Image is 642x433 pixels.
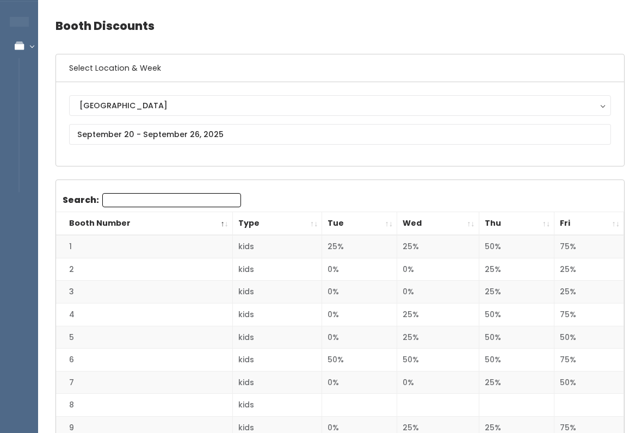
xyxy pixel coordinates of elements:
[322,326,397,349] td: 0%
[397,304,479,326] td: 25%
[322,212,397,236] th: Tue: activate to sort column ascending
[554,326,624,349] td: 50%
[232,281,322,304] td: kids
[56,258,232,281] td: 2
[322,349,397,372] td: 50%
[554,371,624,394] td: 50%
[56,304,232,326] td: 4
[397,258,479,281] td: 0%
[554,349,624,372] td: 75%
[232,235,322,258] td: kids
[56,349,232,372] td: 6
[232,258,322,281] td: kids
[397,212,479,236] th: Wed: activate to sort column ascending
[397,349,479,372] td: 50%
[322,235,397,258] td: 25%
[232,349,322,372] td: kids
[322,281,397,304] td: 0%
[397,371,479,394] td: 0%
[479,371,554,394] td: 25%
[322,258,397,281] td: 0%
[479,326,554,349] td: 50%
[79,100,601,112] div: [GEOGRAPHIC_DATA]
[479,304,554,326] td: 50%
[232,326,322,349] td: kids
[102,193,241,207] input: Search:
[56,394,232,417] td: 8
[322,304,397,326] td: 0%
[55,11,625,41] h4: Booth Discounts
[554,281,624,304] td: 25%
[232,212,322,236] th: Type: activate to sort column ascending
[232,304,322,326] td: kids
[479,281,554,304] td: 25%
[69,124,611,145] input: September 20 - September 26, 2025
[69,95,611,116] button: [GEOGRAPHIC_DATA]
[63,193,241,207] label: Search:
[479,212,554,236] th: Thu: activate to sort column ascending
[554,235,624,258] td: 75%
[479,258,554,281] td: 25%
[554,258,624,281] td: 25%
[479,235,554,258] td: 50%
[56,212,232,236] th: Booth Number: activate to sort column descending
[397,326,479,349] td: 25%
[56,235,232,258] td: 1
[397,281,479,304] td: 0%
[322,371,397,394] td: 0%
[554,212,624,236] th: Fri: activate to sort column ascending
[554,304,624,326] td: 75%
[56,281,232,304] td: 3
[56,326,232,349] td: 5
[232,394,322,417] td: kids
[232,371,322,394] td: kids
[397,235,479,258] td: 25%
[56,54,624,82] h6: Select Location & Week
[479,349,554,372] td: 50%
[56,371,232,394] td: 7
